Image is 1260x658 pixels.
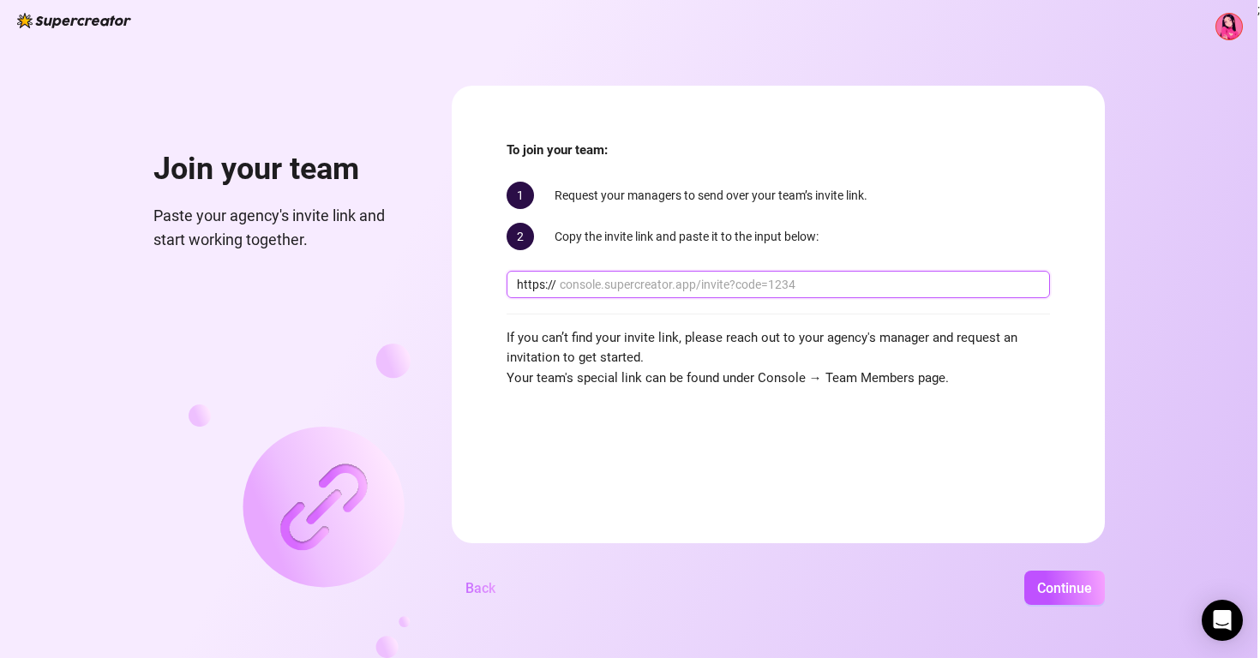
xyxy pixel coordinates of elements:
[153,204,411,253] span: Paste your agency's invite link and start working together.
[1037,580,1092,596] span: Continue
[507,142,608,158] strong: To join your team:
[517,275,556,294] span: https://
[507,182,534,209] span: 1
[1024,571,1105,605] button: Continue
[560,275,1040,294] input: console.supercreator.app/invite?code=1234
[452,571,509,605] button: Back
[507,223,1050,250] div: Copy the invite link and paste it to the input below:
[507,328,1050,389] span: If you can’t find your invite link, please reach out to your agency's manager and request an invi...
[507,182,1050,209] div: Request your managers to send over your team’s invite link.
[465,580,495,596] span: Back
[1202,600,1243,641] div: Open Intercom Messenger
[153,151,411,188] h1: Join your team
[507,223,534,250] span: 2
[17,13,131,28] img: logo
[1216,14,1242,39] img: ACg8ocLvNOWQI-Hhcper5H67ZRMVHn_T69IVpt2AZhljGDQFmFa77w=s96-c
